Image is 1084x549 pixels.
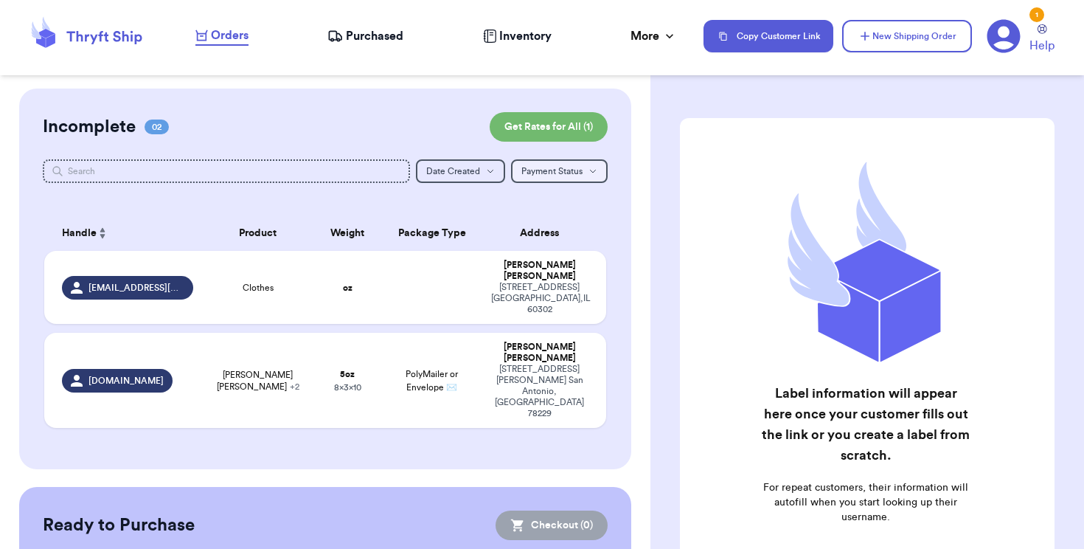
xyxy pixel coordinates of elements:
[491,364,588,419] div: [STREET_ADDRESS][PERSON_NAME] San Antonio , [GEOGRAPHIC_DATA] 78229
[62,226,97,241] span: Handle
[416,159,505,183] button: Date Created
[511,159,608,183] button: Payment Status
[426,167,480,176] span: Date Created
[491,260,588,282] div: [PERSON_NAME] [PERSON_NAME]
[314,215,381,251] th: Weight
[346,27,403,45] span: Purchased
[761,383,970,466] h2: Label information will appear here once your customer fills out the link or you create a label fr...
[243,282,274,294] span: Clothes
[88,282,184,294] span: [EMAIL_ADDRESS][DOMAIN_NAME]
[88,375,164,387] span: [DOMAIN_NAME]
[340,370,355,379] strong: 5 oz
[343,283,352,292] strong: oz
[761,480,970,525] p: For repeat customers, their information will autofill when you start looking up their username.
[43,514,195,537] h2: Ready to Purchase
[145,120,169,134] span: 02
[97,224,108,242] button: Sort ascending
[987,19,1021,53] a: 1
[491,282,588,315] div: [STREET_ADDRESS] [GEOGRAPHIC_DATA] , IL 60302
[499,27,552,45] span: Inventory
[1029,24,1055,55] a: Help
[521,167,583,176] span: Payment Status
[211,369,305,393] span: [PERSON_NAME] [PERSON_NAME]
[491,342,588,364] div: [PERSON_NAME] [PERSON_NAME]
[842,20,972,52] button: New Shipping Order
[43,159,409,183] input: Search
[202,215,314,251] th: Product
[482,215,605,251] th: Address
[334,383,361,392] span: 8 x 3 x 10
[381,215,482,251] th: Package Type
[630,27,677,45] div: More
[327,27,403,45] a: Purchased
[483,27,552,45] a: Inventory
[211,27,249,44] span: Orders
[1029,7,1044,22] div: 1
[195,27,249,46] a: Orders
[290,382,299,391] span: + 2
[703,20,833,52] button: Copy Customer Link
[43,115,136,139] h2: Incomplete
[1029,37,1055,55] span: Help
[406,370,458,392] span: PolyMailer or Envelope ✉️
[496,511,608,540] button: Checkout (0)
[490,112,608,142] button: Get Rates for All (1)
